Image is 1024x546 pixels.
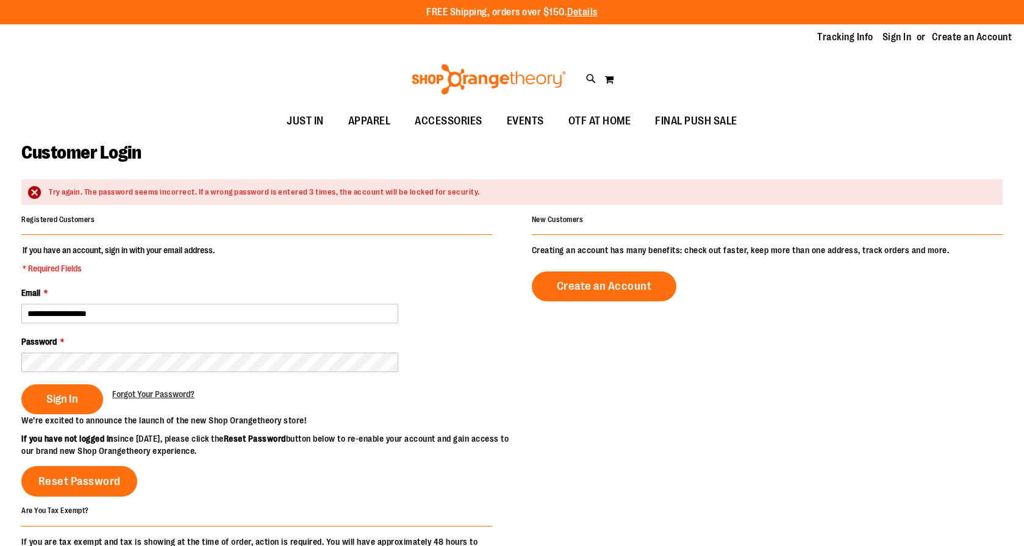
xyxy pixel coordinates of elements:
[224,434,286,444] strong: Reset Password
[568,107,631,135] span: OTF AT HOME
[817,31,873,44] a: Tracking Info
[426,5,598,20] p: FREE Shipping, orders over $150.
[507,107,544,135] span: EVENTS
[23,262,215,275] span: * Required Fields
[38,475,121,488] span: Reset Password
[883,31,912,44] a: Sign In
[21,414,512,426] p: We’re excited to announce the launch of the new Shop Orangetheory store!
[557,279,652,293] span: Create an Account
[655,107,737,135] span: FINAL PUSH SALE
[21,433,512,457] p: since [DATE], please click the button below to re-enable your account and gain access to our bran...
[112,388,195,400] a: Forgot Your Password?
[287,107,324,135] span: JUST IN
[46,392,78,406] span: Sign In
[21,384,103,414] button: Sign In
[567,7,598,18] a: Details
[49,187,990,198] div: Try again. The password seems incorrect. If a wrong password is entered 3 times, the account will...
[112,389,195,399] span: Forgot Your Password?
[21,288,40,298] span: Email
[932,31,1012,44] a: Create an Account
[532,271,677,301] a: Create an Account
[21,466,137,497] a: Reset Password
[410,64,568,95] img: Shop Orangetheory
[21,215,95,224] strong: Registered Customers
[532,215,584,224] strong: New Customers
[415,107,482,135] span: ACCESSORIES
[21,244,216,275] legend: If you have an account, sign in with your email address.
[532,244,1003,256] p: Creating an account has many benefits: check out faster, keep more than one address, track orders...
[21,434,113,444] strong: If you have not logged in
[21,506,89,515] strong: Are You Tax Exempt?
[21,337,57,347] span: Password
[21,142,141,163] span: Customer Login
[348,107,391,135] span: APPAREL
